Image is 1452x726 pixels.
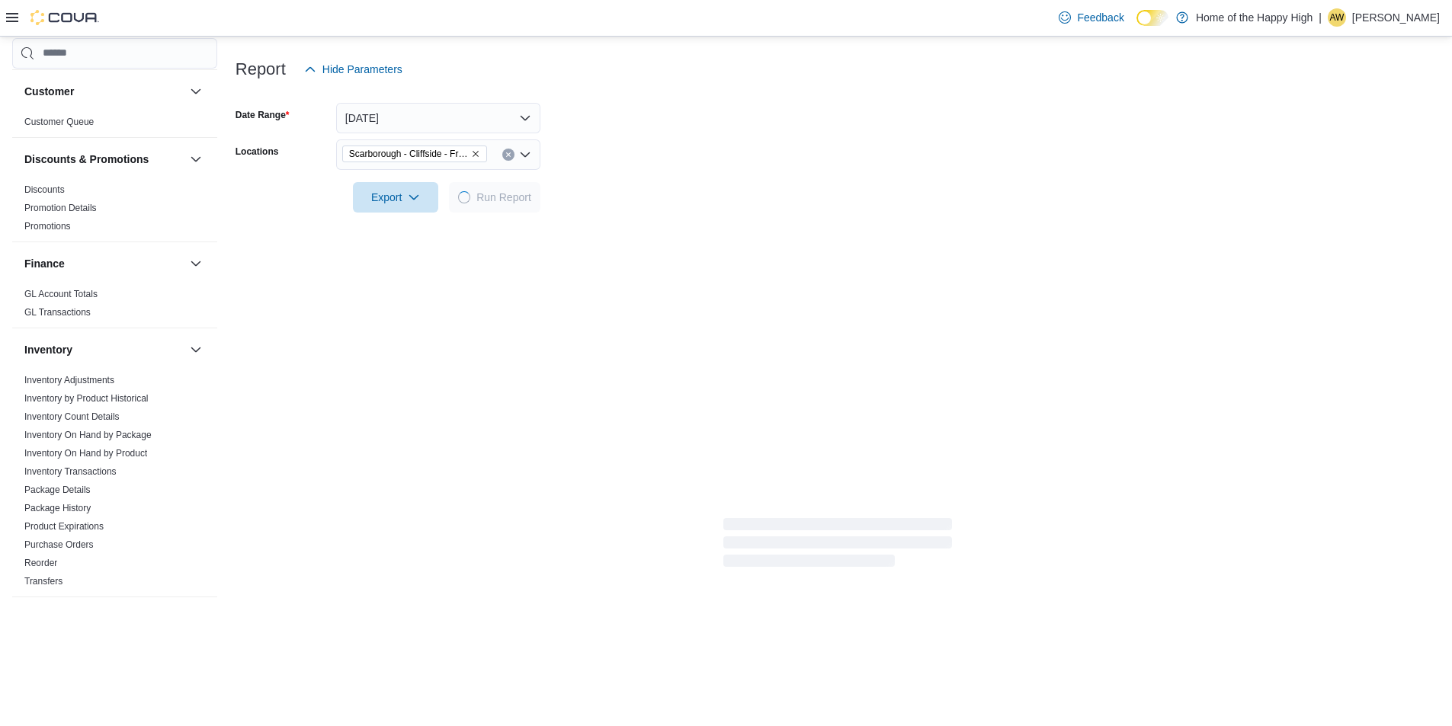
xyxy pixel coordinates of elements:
div: Customer [12,113,217,137]
button: [DATE] [336,103,540,133]
button: Loyalty [187,609,205,628]
span: Package Details [24,484,91,496]
a: Customer Queue [24,117,94,127]
label: Locations [236,146,279,158]
span: Reorder [24,557,57,569]
p: Home of the Happy High [1196,8,1313,27]
button: Inventory [24,342,184,357]
p: | [1319,8,1322,27]
button: Remove Scarborough - Cliffside - Friendly Stranger from selection in this group [471,149,480,158]
span: Product Expirations [24,520,104,533]
span: Inventory On Hand by Product [24,447,147,459]
span: Inventory Transactions [24,465,117,478]
span: Run Report [476,190,531,205]
span: Discounts [24,184,65,196]
span: Export [362,182,429,213]
span: Scarborough - Cliffside - Friendly Stranger [342,146,487,162]
span: Promotions [24,220,71,232]
a: Inventory On Hand by Package [24,430,152,440]
button: Inventory [187,341,205,359]
a: Inventory On Hand by Product [24,448,147,459]
span: Hide Parameters [322,62,402,77]
button: Finance [187,254,205,273]
span: Promotion Details [24,202,97,214]
button: LoadingRun Report [449,182,540,213]
a: Feedback [1053,2,1130,33]
span: Inventory by Product Historical [24,392,149,405]
span: Inventory On Hand by Package [24,429,152,441]
span: Package History [24,502,91,514]
span: GL Transactions [24,306,91,318]
p: [PERSON_NAME] [1352,8,1440,27]
a: Purchase Orders [24,539,94,550]
button: Customer [24,84,184,99]
h3: Customer [24,84,74,99]
span: Loading [456,188,473,206]
div: Discounts & Promotions [12,181,217,241]
h3: Report [236,60,286,78]
h3: Discounts & Promotions [24,152,149,167]
span: Loading [723,521,952,570]
a: Package Details [24,485,91,495]
a: Inventory by Product Historical [24,393,149,404]
span: Customer Queue [24,116,94,128]
button: Clear input [502,149,514,161]
a: Product Expirations [24,521,104,532]
a: Inventory Transactions [24,466,117,477]
a: GL Transactions [24,307,91,318]
span: GL Account Totals [24,288,98,300]
a: Inventory Count Details [24,411,120,422]
label: Date Range [236,109,290,121]
button: Export [353,182,438,213]
a: Reorder [24,558,57,568]
a: Package History [24,503,91,513]
h3: Finance [24,256,65,271]
a: Inventory Adjustments [24,375,114,385]
a: Promotion Details [24,203,97,213]
span: Inventory Count Details [24,411,120,423]
button: Hide Parameters [298,54,409,85]
span: Transfers [24,575,63,587]
span: Inventory Adjustments [24,374,114,386]
span: AW [1329,8,1344,27]
a: Transfers [24,576,63,587]
button: Loyalty [24,611,184,626]
a: Discounts [24,184,65,195]
span: Feedback [1077,10,1123,25]
span: Scarborough - Cliffside - Friendly Stranger [349,146,468,162]
div: Alexia Williams [1328,8,1346,27]
button: Discounts & Promotions [24,152,184,167]
div: Finance [12,285,217,328]
button: Finance [24,256,184,271]
h3: Loyalty [24,611,62,626]
div: Inventory [12,371,217,596]
button: Open list of options [519,149,531,161]
button: Discounts & Promotions [187,150,205,168]
a: Promotions [24,221,71,232]
h3: Inventory [24,342,72,357]
span: Purchase Orders [24,539,94,551]
img: Cova [30,10,99,25]
button: Customer [187,82,205,101]
a: GL Account Totals [24,289,98,299]
input: Dark Mode [1136,10,1168,26]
